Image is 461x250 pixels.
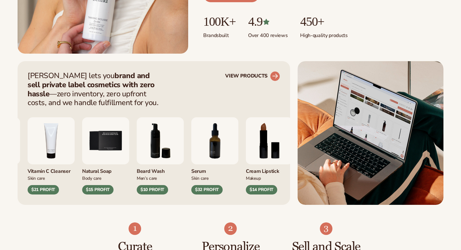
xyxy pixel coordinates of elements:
[82,117,129,194] div: 5 / 9
[191,117,238,164] img: Collagen and retinol serum.
[28,71,155,99] strong: brand and sell private label cosmetics with zero hassle
[191,185,223,194] div: $32 PROFIT
[246,175,293,181] div: Makeup
[298,61,443,205] img: Shopify Image 5
[28,117,75,194] div: 4 / 9
[246,164,293,175] div: Cream Lipstick
[28,185,59,194] div: $21 PROFIT
[137,175,184,181] div: Men’s Care
[191,164,238,175] div: Serum
[137,185,168,194] div: $10 PROFIT
[191,175,238,181] div: Skin Care
[82,175,129,181] div: Body Care
[82,117,129,164] img: Nature bar of soap.
[300,15,347,29] p: 450+
[203,15,236,29] p: 100K+
[246,117,293,164] img: Luxury cream lipstick.
[300,29,347,39] p: High-quality products
[28,71,162,107] p: [PERSON_NAME] lets you —zero inventory, zero upfront costs, and we handle fulfillment for you.
[203,29,236,39] p: Brands built
[248,15,288,29] p: 4.9
[191,117,238,194] div: 7 / 9
[28,164,75,175] div: Vitamin C Cleanser
[246,185,277,194] div: $14 PROFIT
[28,175,75,181] div: Skin Care
[137,117,184,194] div: 6 / 9
[137,164,184,175] div: Beard Wash
[320,222,332,235] img: Shopify Image 9
[137,117,184,164] img: Foaming beard wash.
[28,117,75,164] img: Vitamin c cleanser.
[224,222,237,235] img: Shopify Image 8
[129,222,141,235] img: Shopify Image 7
[225,71,280,81] a: VIEW PRODUCTS
[82,164,129,175] div: Natural Soap
[246,117,293,194] div: 8 / 9
[248,29,288,39] p: Over 400 reviews
[82,185,114,194] div: $15 PROFIT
